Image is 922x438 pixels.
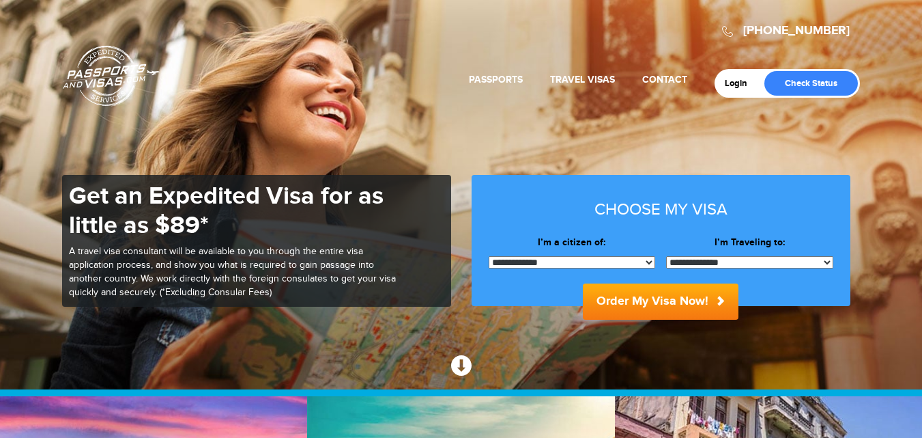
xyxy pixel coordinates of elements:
[63,45,160,107] a: Passports & [DOMAIN_NAME]
[642,74,687,85] a: Contact
[489,236,656,249] label: I’m a citizen of:
[489,201,833,219] h3: Choose my visa
[583,284,738,320] button: Order My Visa Now!
[469,74,523,85] a: Passports
[764,71,858,96] a: Check Status
[69,245,397,300] p: A travel visa consultant will be available to you through the entire visa application process, an...
[725,78,757,89] a: Login
[69,182,397,241] h1: Get an Expedited Visa for as little as $89*
[550,74,615,85] a: Travel Visas
[743,23,850,38] a: [PHONE_NUMBER]
[666,236,833,249] label: I’m Traveling to:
